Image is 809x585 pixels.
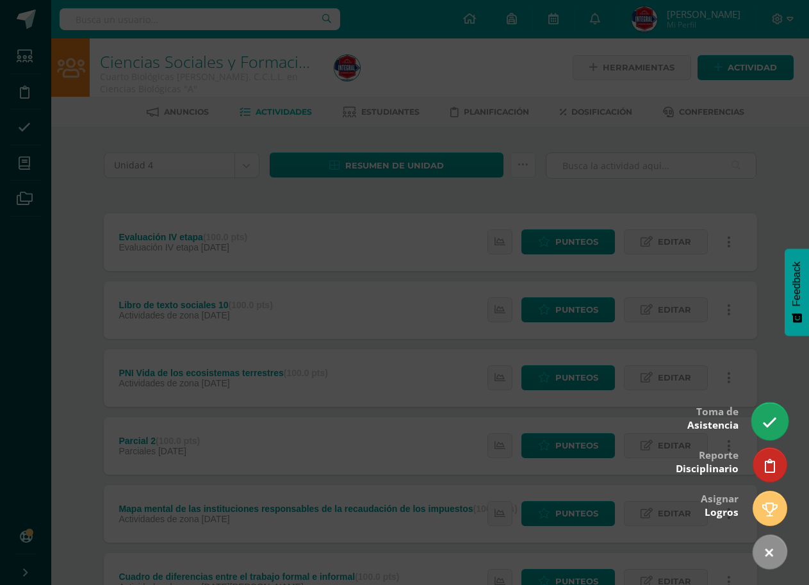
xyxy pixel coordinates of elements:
[701,484,739,525] div: Asignar
[705,506,739,519] span: Logros
[791,261,803,306] span: Feedback
[687,397,739,438] div: Toma de
[687,418,739,432] span: Asistencia
[785,249,809,336] button: Feedback - Mostrar encuesta
[676,440,739,482] div: Reporte
[676,462,739,475] span: Disciplinario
